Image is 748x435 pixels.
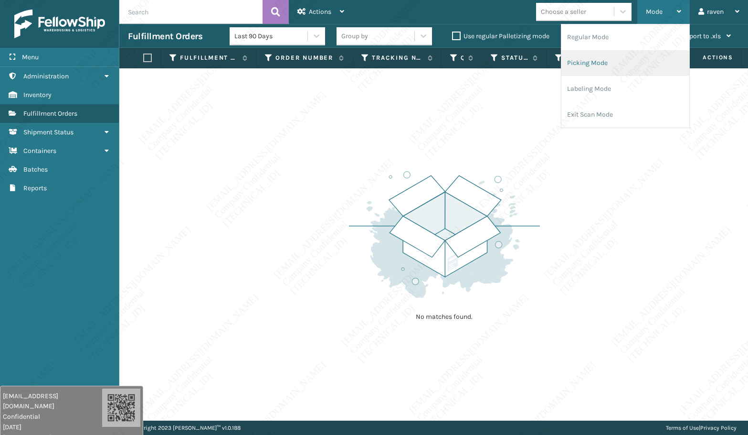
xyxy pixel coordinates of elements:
span: Batches [23,165,48,174]
a: Privacy Policy [700,424,737,431]
span: Fulfillment Orders [23,109,77,118]
label: Order Number [275,54,334,62]
label: Use regular Palletizing mode [452,32,549,40]
div: Group by [341,31,368,41]
li: Picking Mode [561,50,689,76]
span: Containers [23,147,56,155]
label: Fulfillment Order Id [180,54,238,62]
li: Regular Mode [561,24,689,50]
img: logo [14,10,105,38]
div: Choose a seller [541,7,586,17]
span: Reports [23,184,47,192]
label: Quantity [461,54,464,62]
span: Administration [23,72,69,80]
a: Terms of Use [666,424,699,431]
span: Mode [646,8,663,16]
div: Last 90 Days [234,31,308,41]
span: Shipment Status [23,128,74,136]
label: Status [501,54,528,62]
span: Actions [673,50,739,65]
li: Exit Scan Mode [561,102,689,128]
span: Menu [22,53,39,61]
span: [EMAIL_ADDRESS][DOMAIN_NAME] [3,391,102,411]
span: Export to .xls [682,32,721,40]
div: | [666,421,737,435]
span: [DATE] [3,422,102,432]
p: Copyright 2023 [PERSON_NAME]™ v 1.0.188 [131,421,241,435]
label: Tracking Number [372,54,423,62]
h3: Fulfillment Orders [128,31,202,42]
span: Confidential [3,412,102,422]
li: Labeling Mode [561,76,689,102]
span: Inventory [23,91,52,99]
span: Actions [309,8,331,16]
